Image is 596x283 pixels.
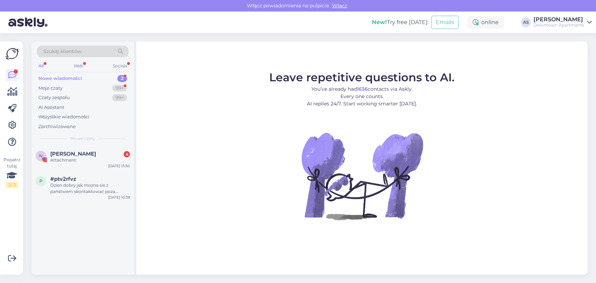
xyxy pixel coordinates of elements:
[38,94,70,101] div: Czaty zespołu
[521,17,531,27] div: AS
[50,176,76,182] span: #ptv2rfvz
[43,48,81,55] span: Szukaj klientów
[269,85,455,107] p: You’ve already had contacts via Askly. Every one counts. AI replies 24/7. Start working smarter [...
[6,157,18,188] div: Popatrz tutaj
[111,61,128,70] div: Socials
[38,123,76,130] div: Zarchiwizowane
[39,153,43,158] span: N
[38,75,82,82] div: Nowe wiadomości
[534,22,584,28] div: Downtown Apartments
[37,61,45,70] div: All
[269,70,455,84] span: Leave repetitive questions to AI.
[112,85,127,92] div: 99+
[372,19,387,25] b: New!
[108,163,130,169] div: [DATE] 13:30
[357,86,368,92] b: 1636
[299,113,425,239] img: No Chat active
[534,17,592,28] a: [PERSON_NAME]Downtown Apartments
[431,16,459,29] button: Emails
[467,16,504,29] div: online
[534,17,584,22] div: [PERSON_NAME]
[372,18,428,27] div: Try free [DATE]:
[124,151,130,157] div: 4
[108,195,130,200] div: [DATE] 10:38
[6,182,18,188] div: 2 / 3
[112,94,127,101] div: 99+
[39,178,43,184] span: p
[71,135,95,142] span: Nowe czaty
[38,85,62,92] div: Moje czaty
[50,151,96,157] span: Nikola Kusiak
[38,104,64,111] div: AI Assistant
[330,2,349,9] span: Włącz
[50,182,130,195] div: Dzien dobry jak mozna sie z państwem skontaktować poza [GEOGRAPHIC_DATA]
[50,157,130,163] div: Attachment
[38,113,89,120] div: Wszystkie wiadomości
[6,47,19,60] img: Askly Logo
[72,61,84,70] div: Web
[117,75,127,82] div: 2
